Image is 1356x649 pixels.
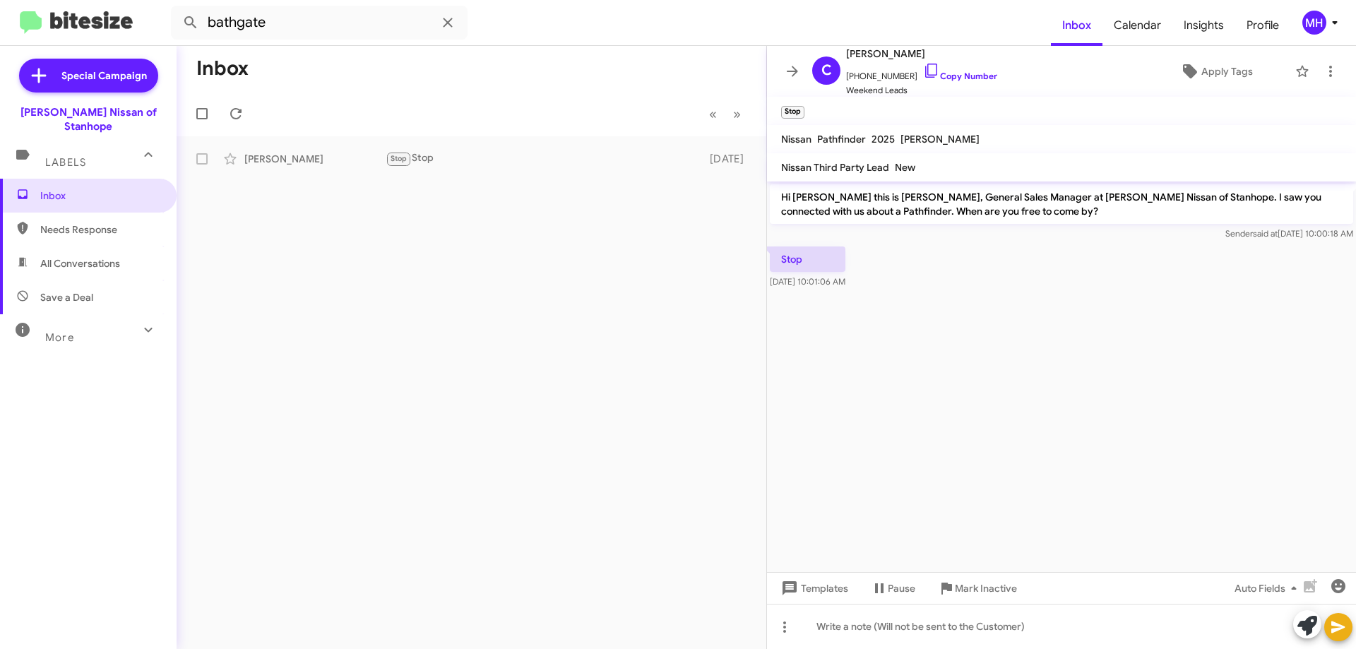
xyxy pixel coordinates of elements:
[1143,59,1288,84] button: Apply Tags
[244,152,386,166] div: [PERSON_NAME]
[40,290,93,304] span: Save a Deal
[1225,228,1353,239] span: Sender [DATE] 10:00:18 AM
[781,133,811,145] span: Nissan
[701,100,749,129] nav: Page navigation example
[1201,59,1253,84] span: Apply Tags
[196,57,249,80] h1: Inbox
[770,276,845,287] span: [DATE] 10:01:06 AM
[770,246,845,272] p: Stop
[19,59,158,93] a: Special Campaign
[781,106,804,119] small: Stop
[770,184,1353,224] p: Hi [PERSON_NAME] this is [PERSON_NAME], General Sales Manager at [PERSON_NAME] Nissan of Stanhope...
[45,331,74,344] span: More
[703,152,755,166] div: [DATE]
[733,105,741,123] span: »
[1302,11,1326,35] div: MH
[778,576,848,601] span: Templates
[817,133,866,145] span: Pathfinder
[40,222,160,237] span: Needs Response
[40,189,160,203] span: Inbox
[1051,5,1102,46] a: Inbox
[391,154,408,163] span: Stop
[1253,228,1278,239] span: said at
[767,576,860,601] button: Templates
[846,83,997,97] span: Weekend Leads
[709,105,717,123] span: «
[40,256,120,270] span: All Conversations
[888,576,915,601] span: Pause
[1290,11,1340,35] button: MH
[1223,576,1314,601] button: Auto Fields
[1172,5,1235,46] a: Insights
[725,100,749,129] button: Next
[1235,576,1302,601] span: Auto Fields
[846,62,997,83] span: [PHONE_NUMBER]
[872,133,895,145] span: 2025
[386,150,703,167] div: Stop
[900,133,980,145] span: [PERSON_NAME]
[927,576,1028,601] button: Mark Inactive
[923,71,997,81] a: Copy Number
[895,161,915,174] span: New
[781,161,889,174] span: Nissan Third Party Lead
[821,59,832,82] span: C
[171,6,468,40] input: Search
[61,69,147,83] span: Special Campaign
[846,45,997,62] span: [PERSON_NAME]
[860,576,927,601] button: Pause
[955,576,1017,601] span: Mark Inactive
[1102,5,1172,46] a: Calendar
[701,100,725,129] button: Previous
[1235,5,1290,46] a: Profile
[45,156,86,169] span: Labels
